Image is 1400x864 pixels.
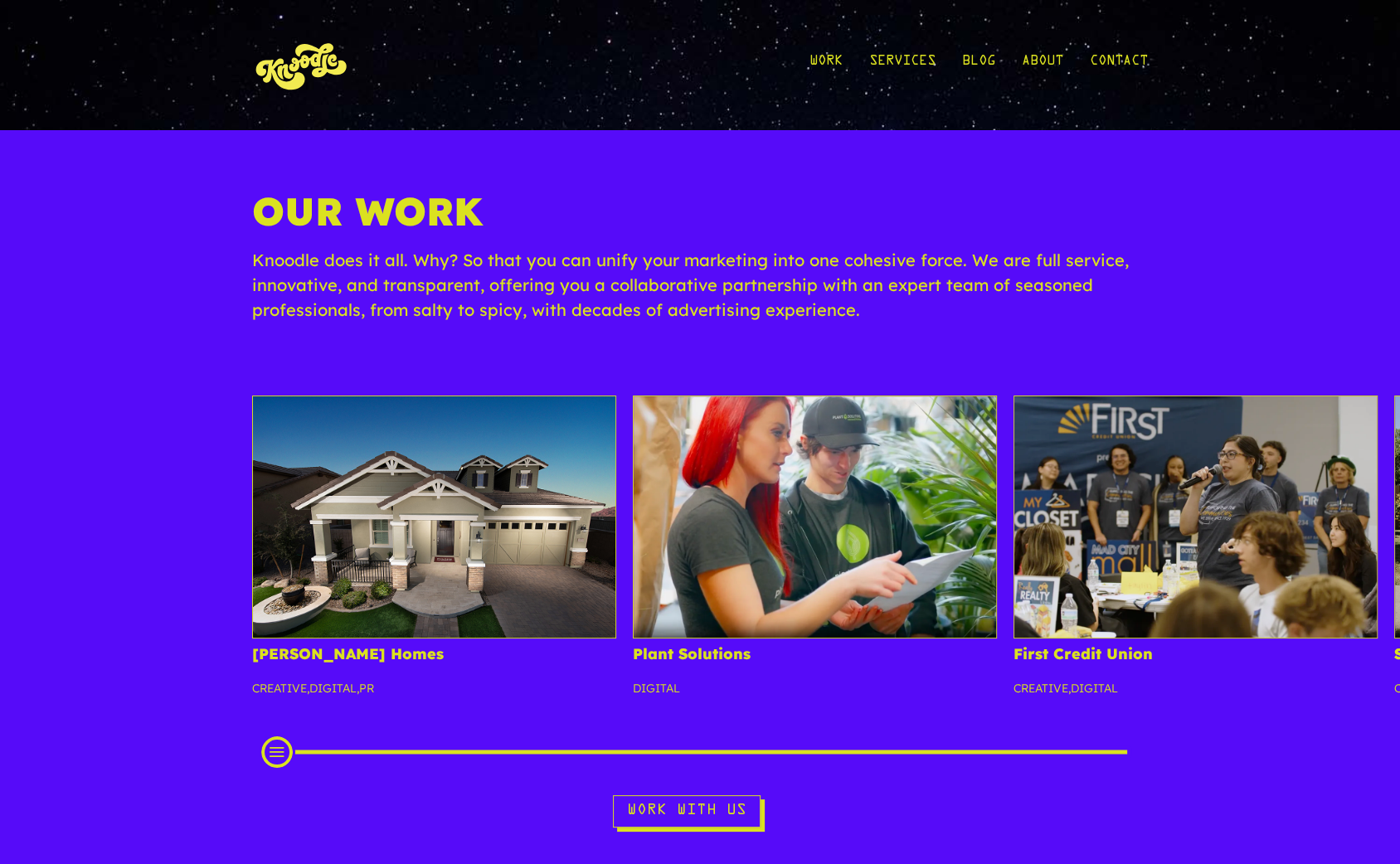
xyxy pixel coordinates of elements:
[309,681,357,696] a: Digital
[633,644,751,663] a: Plant Solutions
[869,27,936,104] a: Services
[252,644,444,663] a: [PERSON_NAME] Homes
[613,795,761,828] a: Work With Us
[252,27,352,104] img: KnoLogo(yellow)
[1022,27,1063,104] a: About
[1071,681,1118,696] a: Digital
[277,744,1123,760] div: Scroll Projects
[1014,644,1153,663] a: First Credit Union
[1014,681,1068,696] a: Creative
[962,27,995,104] a: Blog
[1014,679,1378,711] p: ,
[252,248,1148,339] p: Knoodle does it all. Why? So that you can unify your marketing into one cohesive force. We are fu...
[252,188,1148,248] h1: Our Work
[359,681,374,696] a: PR
[252,679,616,711] p: , ,
[809,27,843,104] a: Work
[1090,27,1148,104] a: Contact
[633,681,680,696] a: Digital
[252,681,307,696] a: Creative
